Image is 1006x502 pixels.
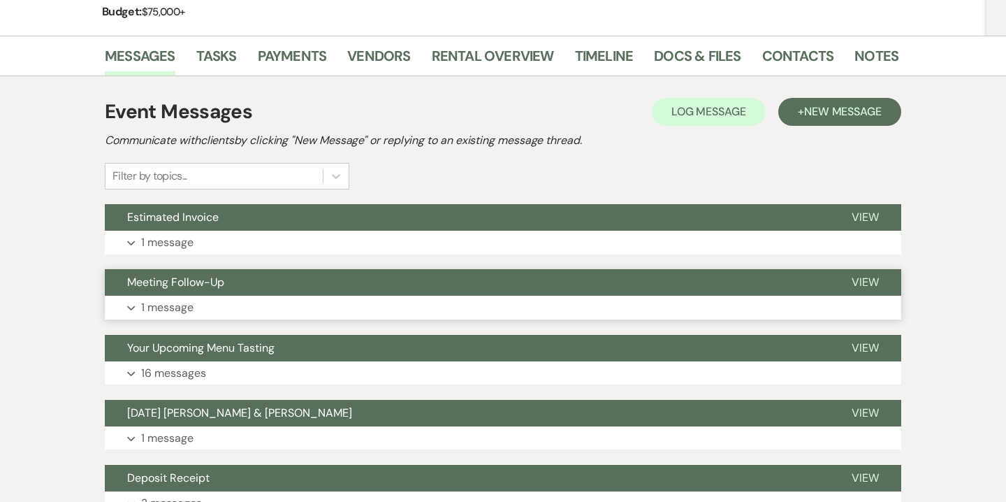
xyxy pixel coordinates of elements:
button: Meeting Follow-Up [105,269,829,296]
a: Payments [258,45,327,76]
button: [DATE] [PERSON_NAME] & [PERSON_NAME] [105,400,829,426]
span: Deposit Receipt [127,471,210,485]
a: Notes [854,45,898,76]
span: New Message [804,104,882,119]
span: Meeting Follow-Up [127,275,224,289]
button: Your Upcoming Menu Tasting [105,335,829,361]
span: View [852,340,879,355]
div: Filter by topics... [112,168,187,185]
span: View [852,210,879,224]
p: 1 message [141,299,194,317]
button: View [829,335,901,361]
button: View [829,400,901,426]
button: Deposit Receipt [105,465,829,492]
button: 1 message [105,231,901,254]
button: +New Message [778,98,901,126]
p: 16 messages [141,364,206,382]
button: View [829,269,901,296]
button: Estimated Invoice [105,204,829,231]
span: Estimated Invoice [127,210,219,224]
h2: Communicate with clients by clicking "New Message" or replying to an existing message thread. [105,132,901,149]
span: [DATE] [PERSON_NAME] & [PERSON_NAME] [127,406,352,420]
span: $75,000+ [142,5,185,19]
a: Messages [105,45,175,76]
span: Your Upcoming Menu Tasting [127,340,275,355]
span: View [852,275,879,289]
a: Docs & Files [654,45,741,76]
span: Log Message [671,104,746,119]
a: Tasks [196,45,237,76]
h1: Event Messages [105,97,252,127]
a: Rental Overview [432,45,554,76]
button: View [829,465,901,492]
span: View [852,406,879,420]
button: 1 message [105,296,901,320]
a: Vendors [347,45,410,76]
button: Log Message [652,98,766,126]
button: View [829,204,901,231]
p: 1 message [141,234,194,252]
a: Timeline [575,45,634,76]
button: 1 message [105,426,901,450]
a: Contacts [762,45,834,76]
p: 1 message [141,429,194,447]
span: Budget: [102,4,142,19]
button: 16 messages [105,361,901,385]
span: View [852,471,879,485]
